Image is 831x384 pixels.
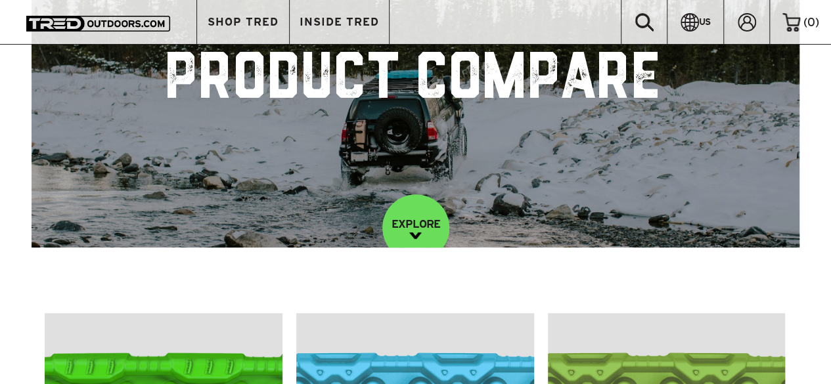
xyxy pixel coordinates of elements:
[26,16,170,32] img: TRED Outdoors America
[168,52,663,111] h1: Product Compare
[807,16,815,28] span: 0
[300,16,379,28] span: INSIDE TRED
[409,232,422,239] img: down-image
[803,16,819,28] span: ( )
[382,194,449,261] a: EXPLORE
[782,13,800,32] img: cart-icon
[208,16,279,28] span: SHOP TRED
